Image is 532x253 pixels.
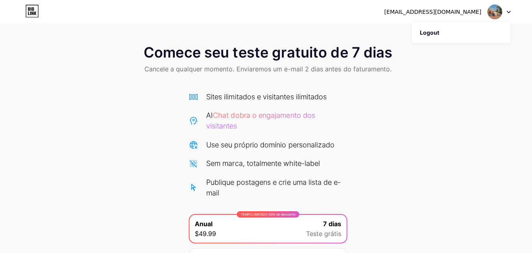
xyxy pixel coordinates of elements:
span: Chat dobra o engajamento dos visitantes [205,110,313,129]
div: Use seu próprio domínio personalizado [205,138,332,149]
li: Logout [409,22,506,43]
img: Rebeca Flor [484,4,499,19]
div: Publique postagens e crie uma lista de e-mail [205,175,345,197]
div: [EMAIL_ADDRESS][DOMAIN_NAME] [381,8,478,16]
span: Teste grátis [304,227,339,236]
div: AI [205,109,345,130]
span: Anual [193,218,211,227]
div: Sem marca, totalmente white-label [205,157,318,167]
span: Cancele a qualquer momento. Enviaremos um e-mail 2 dias antes do faturamento. [143,64,389,73]
span: $49.99 [193,227,214,236]
span: 7 dias [321,218,339,227]
div: Sites ilimitados e visitantes ilimitados [205,91,324,101]
div: TEMPO LIMITADO: 50% de desconto [235,210,297,216]
span: Comece seu teste gratuito de 7 dias [142,44,390,60]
